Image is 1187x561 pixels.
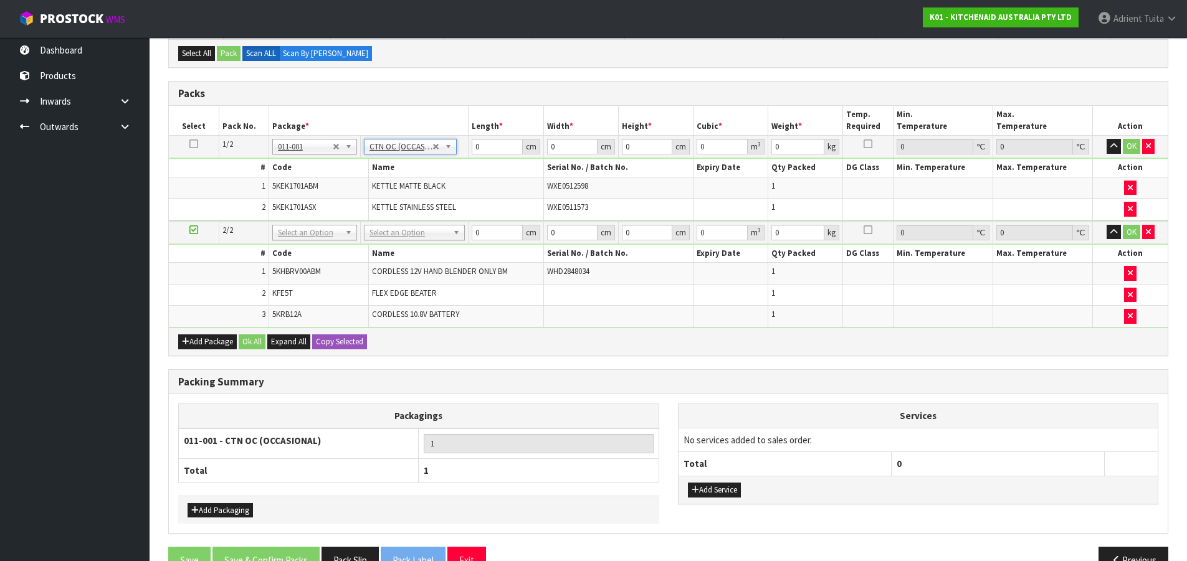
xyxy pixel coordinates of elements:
[272,288,293,298] span: KFE5T
[262,181,265,191] span: 1
[771,309,775,319] span: 1
[267,334,310,349] button: Expand All
[178,334,237,349] button: Add Package
[179,458,419,482] th: Total
[843,159,893,177] th: DG Class
[893,159,993,177] th: Min. Temperature
[893,106,993,135] th: Min. Temperature
[1073,139,1089,154] div: ℃
[372,202,456,212] span: KETTLE STAINLESS STEEL
[424,464,429,476] span: 1
[372,288,437,298] span: FLEX EDGE BEATER
[993,159,1092,177] th: Max. Temperature
[973,225,989,240] div: ℃
[40,11,103,27] span: ProStock
[1123,139,1140,154] button: OK
[748,139,765,154] div: m
[188,503,253,518] button: Add Packaging
[843,106,893,135] th: Temp. Required
[372,309,459,319] span: CORDLESS 10.8V BATTERY
[106,14,125,26] small: WMS
[771,202,775,212] span: 1
[19,11,34,26] img: cube-alt.png
[369,245,544,263] th: Name
[768,159,843,177] th: Qty Packed
[1113,12,1142,24] span: Adrient
[469,106,543,135] th: Length
[372,266,508,276] span: CORDLESS 12V HAND BLENDER ONLY BM
[278,225,340,240] span: Select an Option
[748,225,765,240] div: m
[618,106,693,135] th: Height
[169,106,219,135] th: Select
[369,225,448,240] span: Select an Option
[771,181,775,191] span: 1
[369,139,432,154] span: CTN OC (OCCASIONAL)
[688,483,741,497] button: Add Service
[843,245,893,263] th: DG Class
[993,245,1092,263] th: Max. Temperature
[312,334,367,349] button: Copy Selected
[369,159,544,177] th: Name
[679,404,1158,428] th: Services
[672,225,690,240] div: cm
[758,140,761,148] sup: 3
[262,288,265,298] span: 2
[694,159,768,177] th: Expiry Date
[1093,245,1168,263] th: Action
[973,139,989,154] div: ℃
[222,225,233,235] span: 2/2
[169,245,269,263] th: #
[262,202,265,212] span: 2
[771,266,775,276] span: 1
[1093,106,1168,135] th: Action
[262,266,265,276] span: 1
[272,202,317,212] span: 5KEK1701ASX
[242,46,280,61] label: Scan ALL
[272,181,318,191] span: 5KEK1701ABM
[543,106,618,135] th: Width
[547,266,589,276] span: WHD2848034
[543,245,693,263] th: Serial No. / Batch No.
[269,106,469,135] th: Package
[262,309,265,319] span: 3
[219,106,269,135] th: Pack No.
[694,245,768,263] th: Expiry Date
[547,202,588,212] span: WXE0511573
[184,435,321,446] strong: 011-001 - CTN OC (OCCASIONAL)
[1123,225,1140,240] button: OK
[279,46,372,61] label: Scan By [PERSON_NAME]
[217,46,241,61] button: Pack
[543,159,693,177] th: Serial No. / Batch No.
[179,404,659,428] th: Packagings
[771,288,775,298] span: 1
[694,106,768,135] th: Cubic
[930,12,1072,22] strong: K01 - KITCHENAID AUSTRALIA PTY LTD
[598,225,615,240] div: cm
[758,226,761,234] sup: 3
[1144,12,1164,24] span: Tuita
[897,458,902,469] span: 0
[993,106,1092,135] th: Max. Temperature
[923,7,1079,27] a: K01 - KITCHENAID AUSTRALIA PTY LTD
[372,181,446,191] span: KETTLE MATTE BLACK
[672,139,690,154] div: cm
[547,181,588,191] span: WXE0512598
[523,225,540,240] div: cm
[893,245,993,263] th: Min. Temperature
[169,159,269,177] th: #
[178,376,1158,388] h3: Packing Summary
[272,266,321,276] span: 5KHBRV00ABM
[272,309,302,319] span: 5KRB12A
[1093,159,1168,177] th: Action
[222,139,233,149] span: 1/2
[239,334,265,349] button: Ok All
[679,428,1158,451] td: No services added to sales order.
[271,336,307,347] span: Expand All
[768,245,843,263] th: Qty Packed
[1073,225,1089,240] div: ℃
[824,225,839,240] div: kg
[178,46,215,61] button: Select All
[269,245,368,263] th: Code
[768,106,843,135] th: Weight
